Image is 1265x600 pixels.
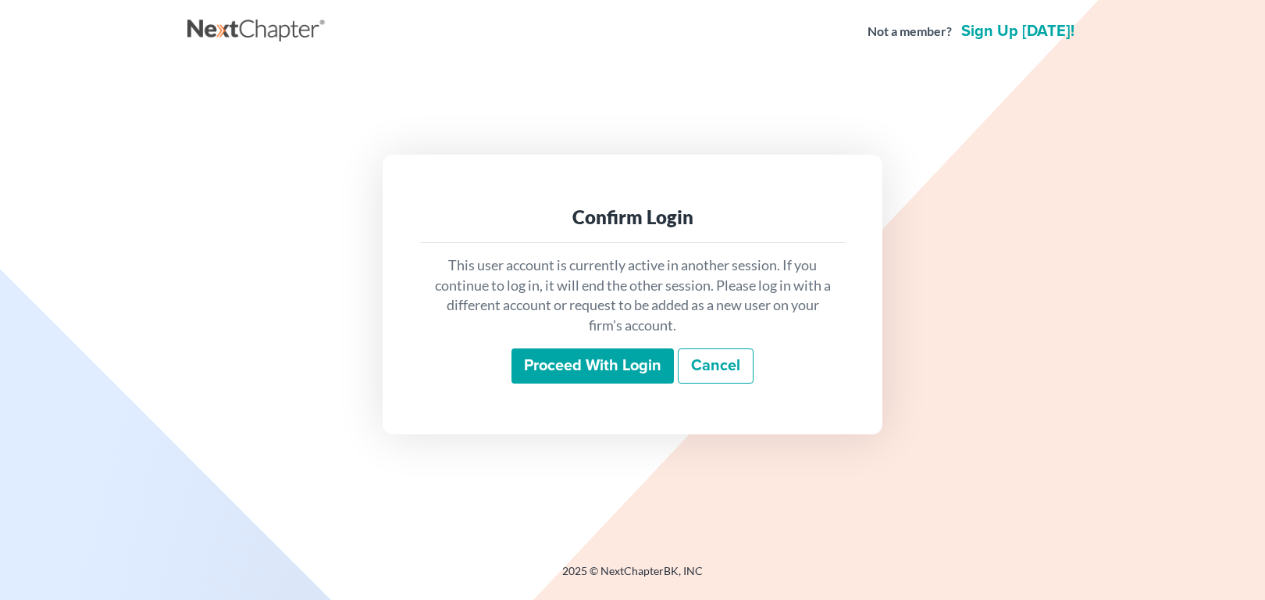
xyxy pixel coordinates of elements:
input: Proceed with login [511,348,674,384]
div: Confirm Login [433,205,832,230]
div: 2025 © NextChapterBK, INC [187,563,1078,591]
a: Cancel [678,348,754,384]
a: Sign up [DATE]! [958,23,1078,39]
p: This user account is currently active in another session. If you continue to log in, it will end ... [433,255,832,336]
strong: Not a member? [868,23,952,41]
